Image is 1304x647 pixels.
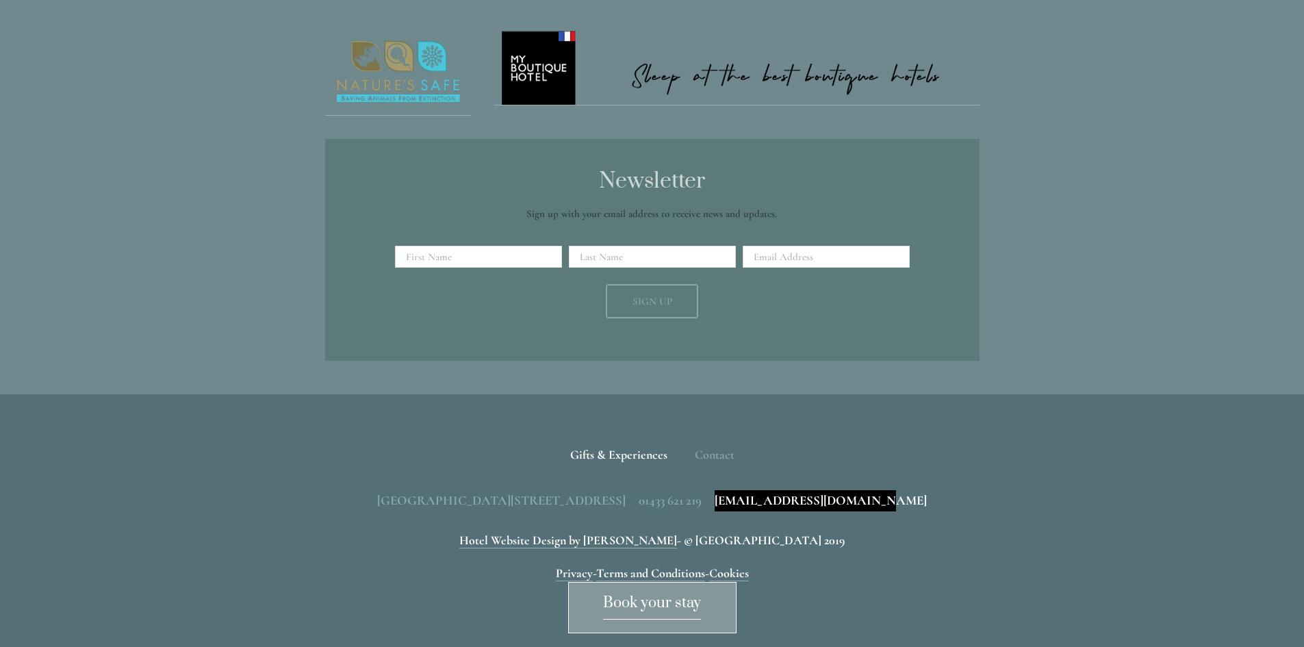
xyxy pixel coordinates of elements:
h2: Newsletter [400,169,905,194]
img: My Boutique Hotel - Logo [494,29,980,105]
span: 01433 621 219 [639,492,702,508]
p: - - [325,563,980,584]
a: Book your stay [568,582,737,633]
input: First Name [395,246,562,268]
a: Hotel Website Design by [PERSON_NAME] [459,533,677,548]
input: Email Address [743,246,910,268]
div: Contact [682,438,734,472]
img: Nature's Safe - Logo [325,29,472,115]
p: Sign up with your email address to receive news and updates. [400,205,905,222]
button: Sign Up [606,284,698,318]
span: Sign Up [632,295,672,307]
span: [GEOGRAPHIC_DATA][STREET_ADDRESS] [377,492,626,508]
p: - © [GEOGRAPHIC_DATA] 2019 [325,530,980,551]
a: Privacy [556,566,593,581]
a: Cookies [709,566,749,581]
a: [EMAIL_ADDRESS][DOMAIN_NAME] [715,492,927,508]
a: Nature's Safe - Logo [325,29,472,116]
input: Last Name [569,246,736,268]
span: Book your stay [603,594,701,620]
span: Gifts & Experiences [570,447,667,462]
a: Gifts & Experiences [570,438,680,472]
a: Terms and Conditions [596,566,705,581]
